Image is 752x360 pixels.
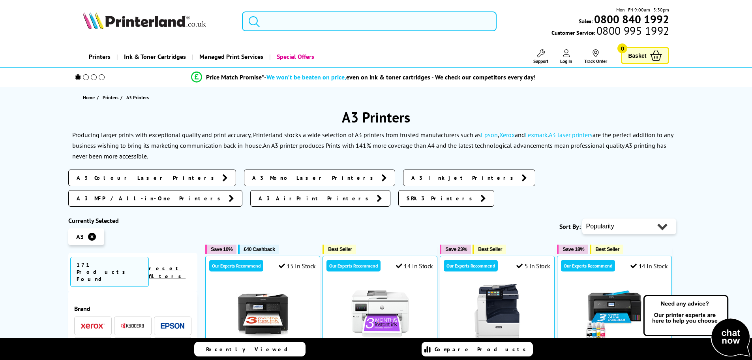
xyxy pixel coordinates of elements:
a: Basket 0 [621,47,669,64]
span: A3 Inkjet Printers [411,174,518,182]
a: Epson [481,131,498,139]
span: 0 [617,43,627,53]
a: SRA3 Printers [398,190,494,207]
a: A3 AirPrint Printers [250,190,390,207]
a: Printers [103,93,120,102]
span: Brand [74,305,192,313]
a: Log In [560,49,572,64]
button: Save 10% [205,245,236,254]
button: Best Seller [590,245,623,254]
a: Xerox [499,131,515,139]
a: A3 Inkjet Printers [403,170,535,186]
a: Epson EcoTank ET-15000 [585,337,644,345]
span: Best Seller [478,246,502,252]
img: Kyocera [121,323,144,329]
span: Price Match Promise* [206,73,264,81]
img: Epson EcoTank ET-15000 [585,284,644,343]
button: Save 23% [440,245,471,254]
span: Sales: [579,17,593,25]
span: Mon - Fri 9:00am - 5:30pm [616,6,669,13]
span: We won’t be beaten on price, [266,73,346,81]
img: Epson [161,323,184,329]
img: HP OfficeJet Pro 9730e [351,284,410,343]
span: £40 Cashback [244,246,275,252]
span: Best Seller [595,246,619,252]
li: modal_Promise [64,70,663,84]
img: Xerox [81,323,105,329]
a: Special Offers [269,47,320,67]
div: Our Experts Recommend [444,260,498,271]
a: Compare Products [422,342,533,356]
div: 14 In Stock [630,262,668,270]
div: Currently Selected [68,217,198,224]
a: Support [533,49,548,64]
a: A3 Colour Laser Printers [68,170,236,186]
div: 5 In Stock [516,262,550,270]
div: 15 In Stock [279,262,316,270]
button: £40 Cashback [238,245,279,254]
span: Recently Viewed [206,346,296,353]
a: Xerox [81,321,105,331]
span: A3 [76,233,84,241]
a: Xerox VersaLink C7120DN [468,337,527,345]
p: An A3 printer produces Prints with 141% more coverage than A4 and the latest technological advanc... [72,141,666,160]
a: A3 laser printers [549,131,593,139]
div: 14 In Stock [396,262,433,270]
div: Our Experts Recommend [326,260,381,271]
a: reset filters [149,265,186,280]
span: Sort By: [559,222,581,230]
a: Lexmark [525,131,548,139]
div: Our Experts Recommend [209,260,263,271]
span: Best Seller [328,246,352,252]
a: Recently Viewed [194,342,306,356]
img: Epson WorkForce WF-7840DTWF [233,284,293,343]
span: Save 23% [445,246,467,252]
a: Epson WorkForce WF-7840DTWF [233,337,293,345]
img: Open Live Chat window [641,294,752,358]
button: Best Seller [473,245,506,254]
div: Our Experts Recommend [561,260,615,271]
a: Track Order [584,49,607,64]
div: - even on ink & toner cartridges - We check our competitors every day! [264,73,536,81]
span: 0800 995 1992 [595,27,669,34]
a: Kyocera [121,321,144,331]
span: Support [533,58,548,64]
a: Printerland Logo [83,12,233,31]
a: A3 Mono Laser Printers [244,170,395,186]
a: Epson [161,321,184,331]
a: HP OfficeJet Pro 9730e [351,337,410,345]
span: Log In [560,58,572,64]
span: Save 10% [211,246,233,252]
span: Customer Service: [551,27,669,36]
p: Producing larger prints with exceptional quality and print accuracy, Printerland stocks a wide se... [72,131,673,149]
a: A3 MFP / All-in-One Printers [68,190,242,207]
span: Save 18% [563,246,584,252]
a: Ink & Toner Cartridges [116,47,192,67]
a: Home [83,93,97,102]
span: 171 Products Found [70,257,149,287]
h1: A3 Printers [68,108,684,126]
span: A3 Colour Laser Printers [77,174,218,182]
a: Printers [83,47,116,67]
span: A3 MFP / All-in-One Printers [77,194,225,202]
span: A3 Mono Laser Printers [252,174,377,182]
b: 0800 840 1992 [594,12,669,26]
span: SRA3 Printers [407,194,476,202]
span: Printers [103,93,118,102]
img: Xerox VersaLink C7120DN [468,284,527,343]
span: Compare Products [435,346,530,353]
a: 0800 840 1992 [593,15,669,23]
a: Managed Print Services [192,47,269,67]
span: Ink & Toner Cartridges [124,47,186,67]
button: Save 18% [557,245,588,254]
button: Best Seller [323,245,356,254]
span: A3 AirPrint Printers [259,194,373,202]
span: Basket [628,50,646,61]
img: Printerland Logo [83,12,206,29]
span: A3 Printers [126,94,149,100]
